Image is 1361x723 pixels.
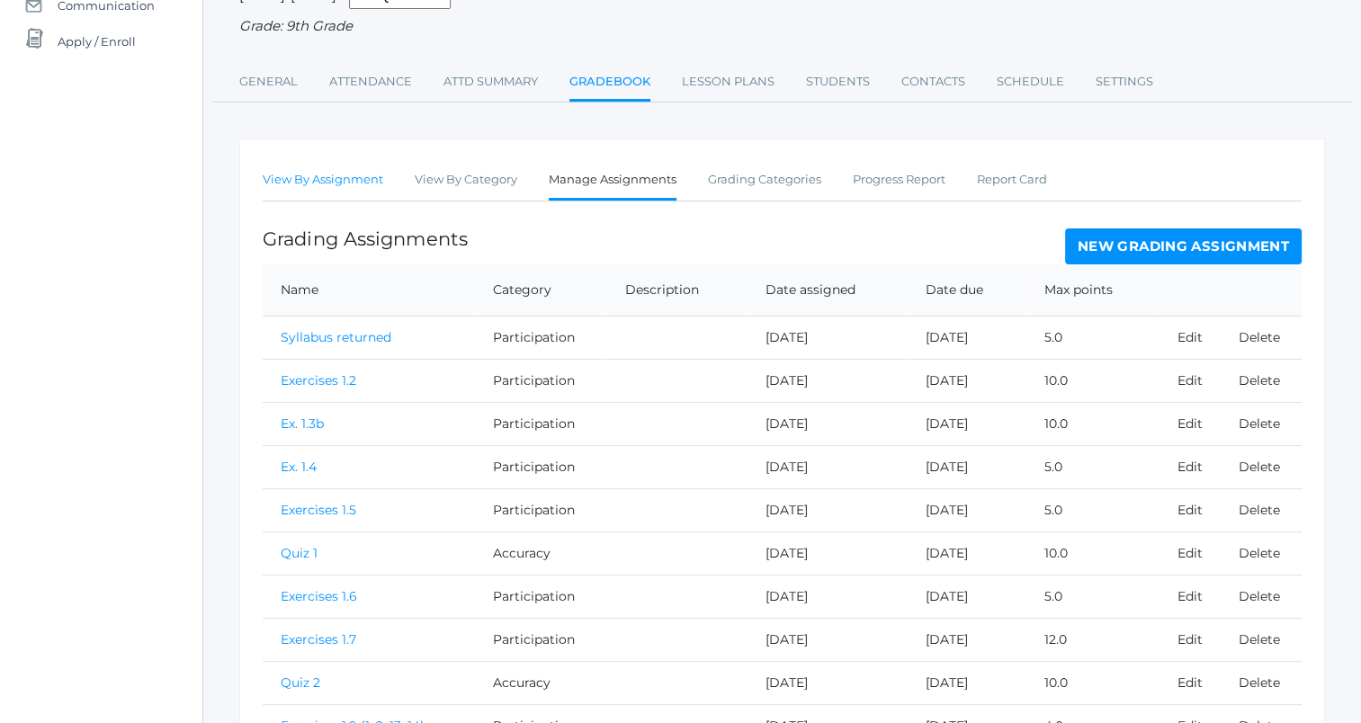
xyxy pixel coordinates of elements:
a: Exercises 1.2 [281,372,356,388]
a: Exercises 1.7 [281,631,356,647]
td: [DATE] [908,661,1026,704]
a: Exercises 1.5 [281,502,356,518]
td: [DATE] [908,359,1026,402]
td: [DATE] [908,575,1026,618]
td: Accuracy [475,661,608,704]
td: Participation [475,445,608,488]
th: Date assigned [748,264,908,317]
a: Edit [1177,631,1203,647]
a: Edit [1177,415,1203,432]
a: Delete [1239,502,1280,518]
a: Ex. 1.4 [281,459,317,475]
a: Attendance [329,64,412,100]
a: Grading Categories [708,162,821,198]
td: [DATE] [908,531,1026,575]
td: [DATE] [908,316,1026,359]
a: Report Card [977,162,1047,198]
a: View By Assignment [263,162,383,198]
td: Participation [475,402,608,445]
td: Accuracy [475,531,608,575]
td: 5.0 [1026,445,1160,488]
td: Participation [475,359,608,402]
td: [DATE] [908,488,1026,531]
td: 5.0 [1026,316,1160,359]
a: Delete [1239,545,1280,561]
td: [DATE] [908,618,1026,661]
td: [DATE] [748,445,908,488]
a: Edit [1177,588,1203,604]
h1: Grading Assignments [263,228,468,249]
a: Edit [1177,459,1203,475]
td: Participation [475,488,608,531]
a: Delete [1239,415,1280,432]
a: Progress Report [853,162,945,198]
th: Date due [908,264,1026,317]
td: [DATE] [908,402,1026,445]
td: [DATE] [748,316,908,359]
a: Delete [1239,674,1280,691]
td: 5.0 [1026,575,1160,618]
a: Edit [1177,502,1203,518]
div: Grade: 9th Grade [239,16,1325,37]
a: Delete [1239,459,1280,475]
td: [DATE] [748,488,908,531]
td: [DATE] [748,359,908,402]
td: 12.0 [1026,618,1160,661]
a: Schedule [997,64,1064,100]
a: Syllabus returned [281,329,391,345]
th: Max points [1026,264,1160,317]
a: General [239,64,298,100]
td: [DATE] [748,402,908,445]
td: [DATE] [748,661,908,704]
a: Edit [1177,545,1203,561]
a: Delete [1239,631,1280,647]
td: [DATE] [748,531,908,575]
td: 5.0 [1026,488,1160,531]
span: Apply / Enroll [58,23,136,59]
td: 10.0 [1026,359,1160,402]
td: [DATE] [908,445,1026,488]
a: Exercises 1.6 [281,588,357,604]
td: 10.0 [1026,531,1160,575]
a: Quiz 1 [281,545,318,561]
td: Participation [475,618,608,661]
td: [DATE] [748,618,908,661]
a: Lesson Plans [682,64,775,100]
td: 10.0 [1026,402,1160,445]
a: Edit [1177,372,1203,388]
th: Category [475,264,608,317]
a: Settings [1096,64,1153,100]
a: Ex. 1.3b [281,415,324,432]
a: Manage Assignments [549,162,676,201]
a: Delete [1239,329,1280,345]
a: Delete [1239,588,1280,604]
th: Description [607,264,747,317]
a: Attd Summary [443,64,538,100]
td: Participation [475,316,608,359]
th: Name [263,264,475,317]
a: Delete [1239,372,1280,388]
a: Quiz 2 [281,674,320,691]
a: Students [806,64,870,100]
td: [DATE] [748,575,908,618]
a: View By Category [415,162,517,198]
a: Edit [1177,674,1203,691]
a: Contacts [901,64,965,100]
a: New Grading Assignment [1065,228,1302,264]
td: 10.0 [1026,661,1160,704]
td: Participation [475,575,608,618]
a: Gradebook [569,64,650,103]
a: Edit [1177,329,1203,345]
